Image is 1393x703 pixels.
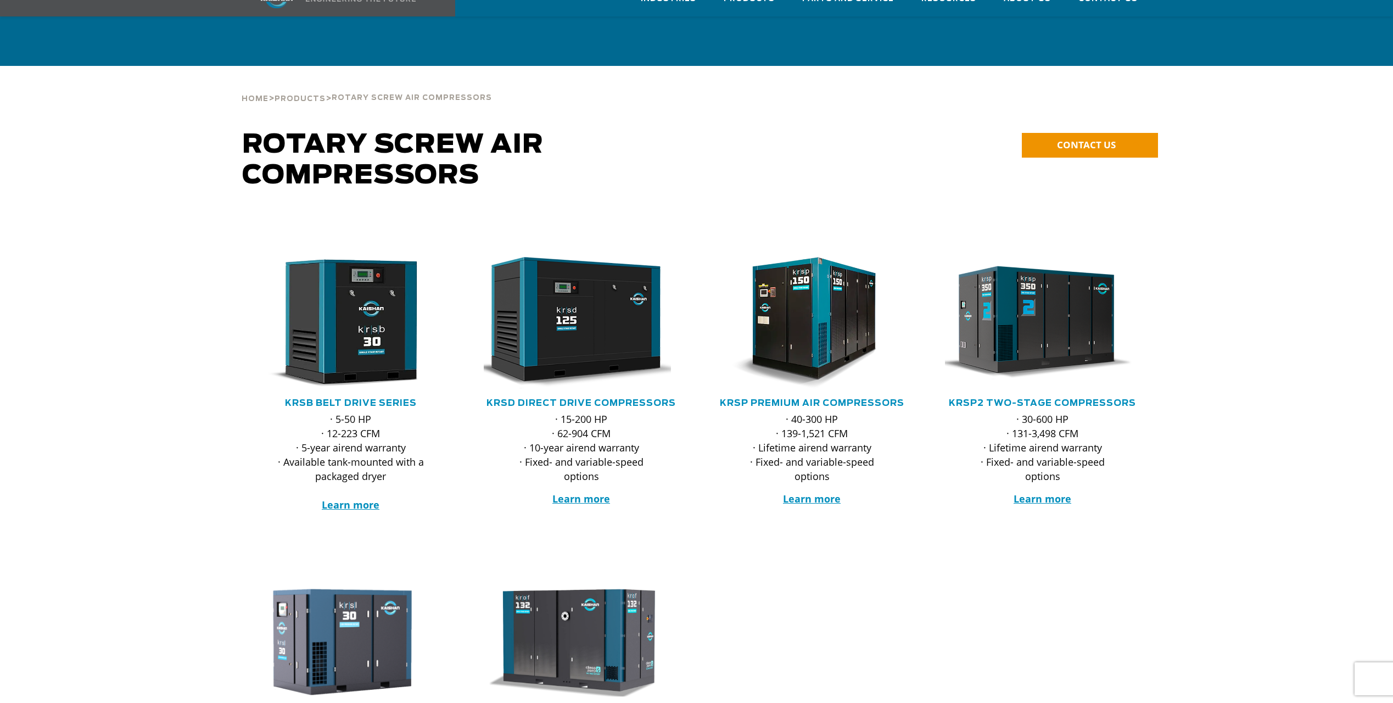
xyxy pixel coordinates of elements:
a: Home [242,93,268,103]
a: KRSP Premium Air Compressors [720,399,904,408]
img: krof132 [475,586,671,698]
div: krof132 [484,586,679,698]
p: · 30-600 HP · 131-3,498 CFM · Lifetime airend warranty · Fixed- and variable-speed options [967,412,1118,483]
span: Home [242,96,268,103]
a: Learn more [322,498,379,511]
p: · 5-50 HP · 12-223 CFM · 5-year airend warranty · Available tank-mounted with a packaged dryer [275,412,427,512]
span: Rotary Screw Air Compressors [242,132,544,189]
a: Learn more [1014,492,1071,505]
a: Learn more [783,492,841,505]
img: krsp150 [706,257,902,389]
a: KRSP2 Two-Stage Compressors [949,399,1136,408]
p: · 40-300 HP · 139-1,521 CFM · Lifetime airend warranty · Fixed- and variable-speed options [736,412,888,483]
a: CONTACT US [1022,133,1158,158]
div: krsp150 [714,257,910,389]
div: krsb30 [253,257,449,389]
div: krsl30 [253,586,449,698]
div: > > [242,66,492,108]
a: KRSD Direct Drive Compressors [486,399,676,408]
img: krsl30 [245,586,440,698]
a: Products [275,93,326,103]
a: KRSB Belt Drive Series [285,399,417,408]
img: krsp350 [937,257,1132,389]
p: · 15-200 HP · 62-904 CFM · 10-year airend warranty · Fixed- and variable-speed options [506,412,657,483]
span: CONTACT US [1057,138,1116,151]
span: Products [275,96,326,103]
div: krsp350 [945,257,1140,389]
img: krsb30 [245,257,440,389]
div: krsd125 [484,257,679,389]
img: krsd125 [475,257,671,389]
a: Learn more [552,492,610,505]
span: Rotary Screw Air Compressors [332,94,492,102]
